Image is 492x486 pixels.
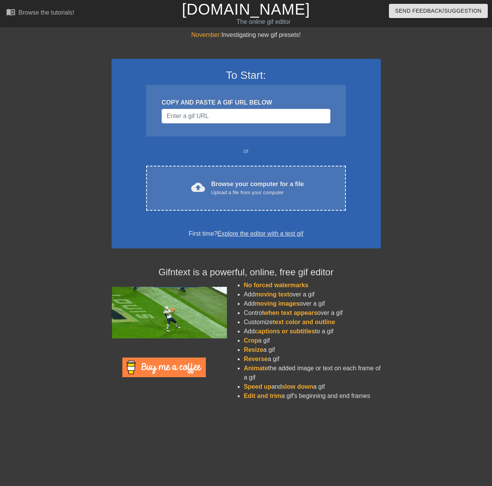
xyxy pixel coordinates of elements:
[244,299,381,308] li: Add over a gif
[389,4,488,18] button: Send Feedback/Suggestion
[162,98,330,107] div: COPY AND PASTE A GIF URL BELOW
[162,109,330,123] input: Username
[122,229,371,238] div: First time?
[244,391,381,401] li: a gif's beginning and end frames
[395,6,482,16] span: Send Feedback/Suggestion
[217,230,303,237] a: Explore the editor with a test gif
[182,1,310,18] a: [DOMAIN_NAME]
[244,290,381,299] li: Add over a gif
[211,189,304,196] div: Upload a file from your computer
[244,356,268,362] span: Reverse
[112,267,381,278] h4: Gifntext is a powerful, online, free gif editor
[244,337,258,344] span: Crop
[273,319,335,325] span: text color and outline
[244,393,282,399] span: Edit and trim
[244,383,272,390] span: Speed up
[244,364,381,382] li: the added image or text on each frame of a gif
[244,327,381,336] li: Add to a gif
[244,346,264,353] span: Resize
[122,358,206,377] img: Buy Me A Coffee
[244,282,309,288] span: No forced watermarks
[191,180,205,194] span: cloud_upload
[255,300,299,307] span: moving images
[244,336,381,345] li: a gif
[244,355,381,364] li: a gif
[112,30,381,40] div: Investigating new gif presets!
[6,7,74,19] a: Browse the tutorials!
[244,345,381,355] li: a gif
[282,383,313,390] span: slow down
[6,7,15,17] span: menu_book
[264,310,317,316] span: when text appears
[112,287,227,338] img: football_small.gif
[168,17,359,27] div: The online gif editor
[244,318,381,327] li: Customize
[122,69,371,82] h3: To Start:
[255,291,289,298] span: moving text
[244,382,381,391] li: and a gif
[211,180,304,196] div: Browse your computer for a file
[255,328,315,335] span: captions or subtitles
[18,9,74,16] div: Browse the tutorials!
[244,365,268,371] span: Animate
[191,32,221,38] span: November:
[132,146,361,156] div: or
[244,308,381,318] li: Control over a gif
